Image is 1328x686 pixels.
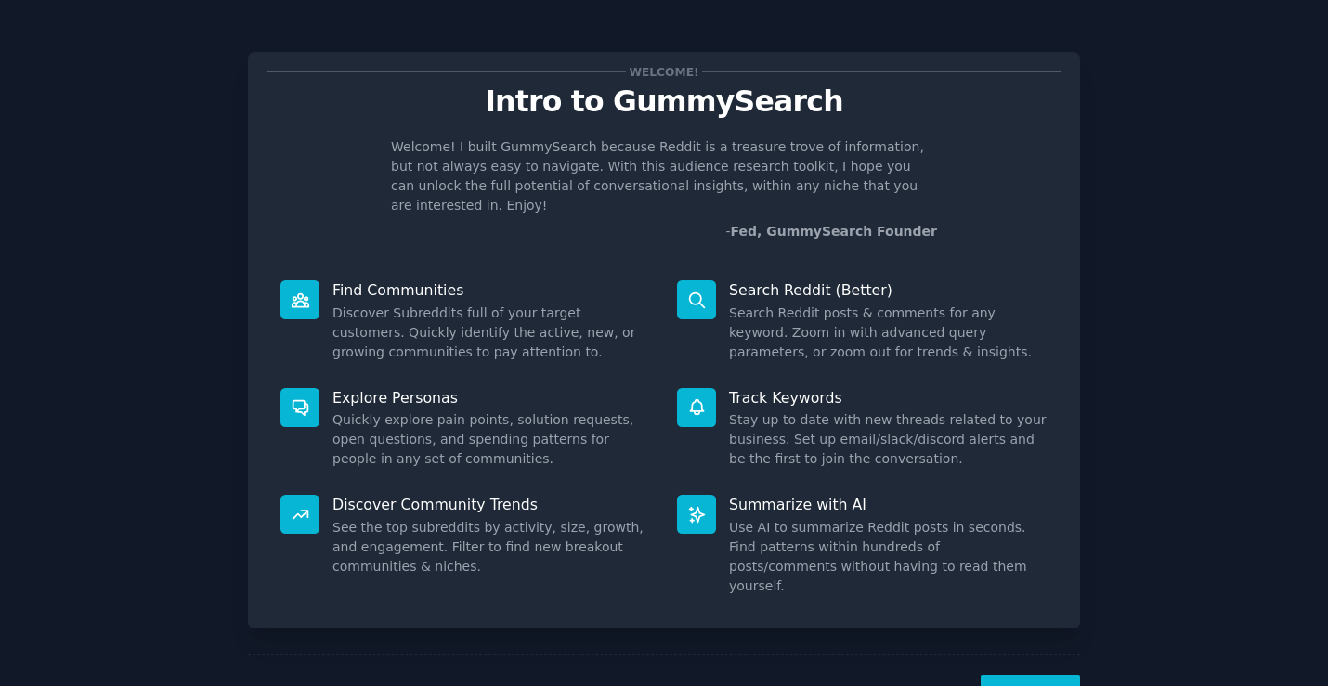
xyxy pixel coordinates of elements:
[332,518,651,576] dd: See the top subreddits by activity, size, growth, and engagement. Filter to find new breakout com...
[391,137,937,215] p: Welcome! I built GummySearch because Reddit is a treasure trove of information, but not always ea...
[332,388,651,408] p: Explore Personas
[332,280,651,300] p: Find Communities
[729,388,1048,408] p: Track Keywords
[267,85,1061,118] p: Intro to GummySearch
[730,224,937,239] a: Fed, GummySearch Founder
[332,304,651,362] dd: Discover Subreddits full of your target customers. Quickly identify the active, new, or growing c...
[729,518,1048,596] dd: Use AI to summarize Reddit posts in seconds. Find patterns within hundreds of posts/comments with...
[729,495,1048,514] p: Summarize with AI
[729,410,1048,469] dd: Stay up to date with new threads related to your business. Set up email/slack/discord alerts and ...
[725,222,937,241] div: -
[332,410,651,469] dd: Quickly explore pain points, solution requests, open questions, and spending patterns for people ...
[729,304,1048,362] dd: Search Reddit posts & comments for any keyword. Zoom in with advanced query parameters, or zoom o...
[729,280,1048,300] p: Search Reddit (Better)
[332,495,651,514] p: Discover Community Trends
[626,62,702,82] span: Welcome!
